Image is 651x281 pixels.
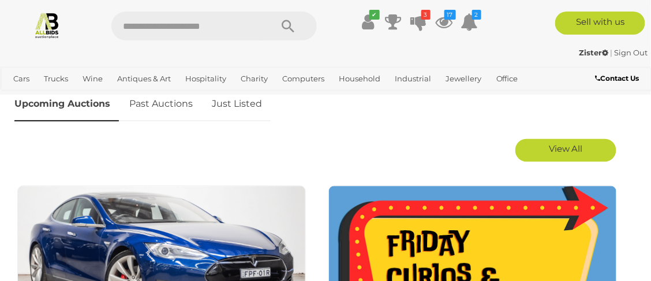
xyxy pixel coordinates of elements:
a: Zister [579,48,611,57]
span: View All [549,144,583,155]
a: Computers [278,69,330,88]
span: | [611,48,613,57]
a: Household [335,69,386,88]
a: 17 [436,12,453,32]
a: 2 [461,12,478,32]
a: Upcoming Auctions [14,88,119,122]
a: Hospitality [181,69,231,88]
a: Trucks [39,69,73,88]
a: Sports [9,88,42,107]
button: Search [259,12,317,40]
a: Just Listed [203,88,271,122]
a: Sign Out [615,48,648,57]
a: Sell with us [555,12,645,35]
a: Cars [9,69,34,88]
img: Allbids.com.au [33,12,61,39]
a: Wine [78,69,107,88]
a: Office [492,69,523,88]
i: 2 [472,10,481,20]
a: 3 [410,12,428,32]
i: ✔ [369,10,380,20]
a: Jewellery [442,69,487,88]
a: Contact Us [596,72,642,85]
a: ✔ [360,12,377,32]
a: Antiques & Art [113,69,175,88]
a: Past Auctions [121,88,201,122]
i: 3 [421,10,431,20]
i: 17 [444,10,456,20]
a: [GEOGRAPHIC_DATA] [47,88,138,107]
strong: Zister [579,48,609,57]
b: Contact Us [596,74,639,83]
a: View All [515,139,616,162]
a: Charity [236,69,272,88]
a: Industrial [391,69,436,88]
